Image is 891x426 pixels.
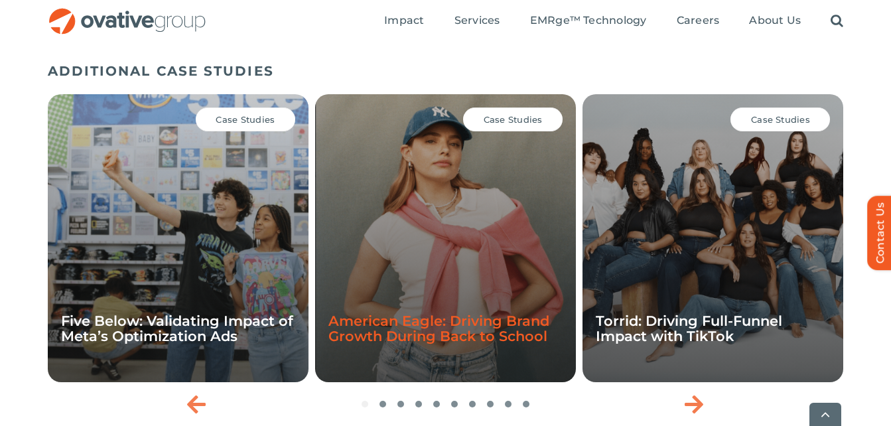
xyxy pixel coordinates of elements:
[530,14,647,29] a: EMRge™ Technology
[487,401,494,407] span: Go to slide 8
[328,313,549,344] a: American Eagle: Driving Brand Growth During Back to School
[61,313,293,344] a: Five Below: Validating Impact of Meta’s Optimization Ads
[749,14,801,29] a: About Us
[505,401,512,407] span: Go to slide 9
[677,14,720,29] a: Careers
[469,401,476,407] span: Go to slide 7
[433,401,440,407] span: Go to slide 5
[48,7,207,19] a: OG_Full_horizontal_RGB
[831,14,843,29] a: Search
[678,388,711,421] div: Next slide
[596,313,782,344] a: Torrid: Driving Full-Funnel Impact with TikTok
[180,388,214,421] div: Previous slide
[384,14,424,29] a: Impact
[454,14,500,29] a: Services
[677,14,720,27] span: Careers
[583,94,843,382] div: 3 / 10
[451,401,458,407] span: Go to slide 6
[749,14,801,27] span: About Us
[454,14,500,27] span: Services
[415,401,422,407] span: Go to slide 4
[530,14,647,27] span: EMRge™ Technology
[315,94,576,382] div: 2 / 10
[523,401,529,407] span: Go to slide 10
[397,401,404,407] span: Go to slide 3
[362,401,368,407] span: Go to slide 1
[48,63,844,79] h5: ADDITIONAL CASE STUDIES
[384,14,424,27] span: Impact
[379,401,386,407] span: Go to slide 2
[48,94,308,382] div: 1 / 10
